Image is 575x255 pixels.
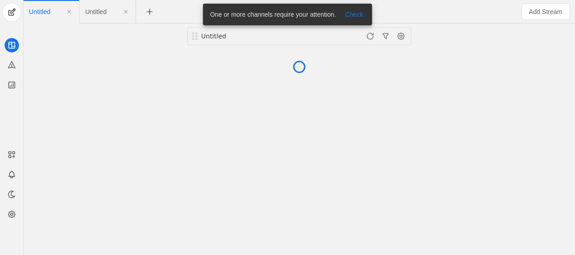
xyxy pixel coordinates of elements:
button: Check [339,9,368,20]
app-icon-button: Close Tab [61,4,77,20]
div: Untitled [201,32,309,41]
span: Click to edit name [29,9,50,15]
app-icon-button: New Tab [141,8,158,15]
app-icon-button: Close Tab [118,4,134,20]
button: Add Stream [522,4,570,20]
span: Add Stream [529,7,562,16]
span: Check [345,10,363,19]
div: One or more channels require your attention. [203,4,340,25]
span: Click to edit name [85,9,106,15]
